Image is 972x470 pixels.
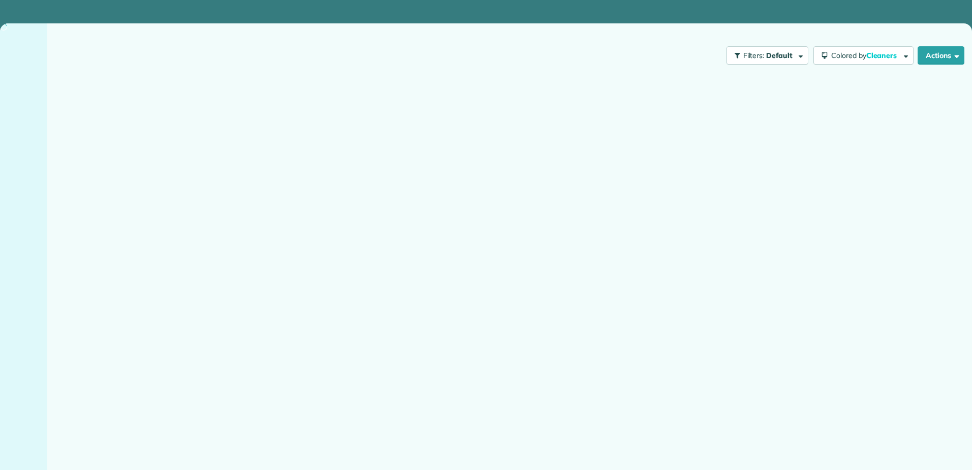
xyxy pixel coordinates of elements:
[831,51,900,60] span: Colored by
[813,46,914,65] button: Colored byCleaners
[721,46,808,65] a: Filters: Default
[918,46,964,65] button: Actions
[726,46,808,65] button: Filters: Default
[743,51,765,60] span: Filters:
[766,51,793,60] span: Default
[866,51,899,60] span: Cleaners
